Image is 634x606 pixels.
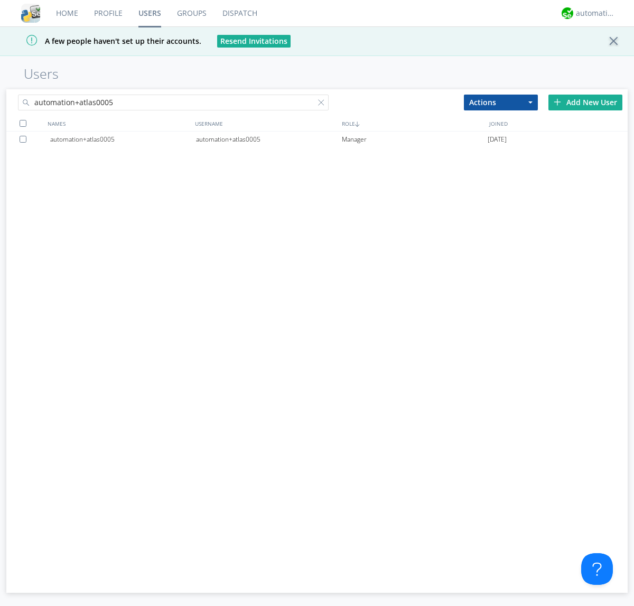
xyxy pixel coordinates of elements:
button: Resend Invitations [217,35,291,48]
span: [DATE] [488,132,507,147]
div: automation+atlas [576,8,616,18]
a: automation+atlas0005automation+atlas0005Manager[DATE] [6,132,628,147]
div: USERNAME [192,116,340,131]
div: NAMES [45,116,192,131]
img: cddb5a64eb264b2086981ab96f4c1ba7 [21,4,40,23]
img: plus.svg [554,98,561,106]
div: JOINED [487,116,634,131]
iframe: Toggle Customer Support [581,553,613,585]
div: Manager [342,132,488,147]
div: Add New User [548,95,622,110]
button: Actions [464,95,538,110]
img: d2d01cd9b4174d08988066c6d424eccd [562,7,573,19]
span: A few people haven't set up their accounts. [8,36,201,46]
div: automation+atlas0005 [196,132,342,147]
div: ROLE [339,116,487,131]
input: Search users [18,95,329,110]
div: automation+atlas0005 [50,132,196,147]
